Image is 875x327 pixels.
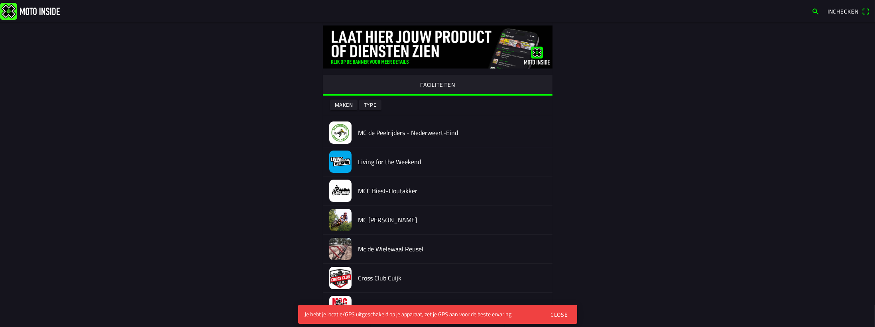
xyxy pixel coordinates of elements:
[358,245,546,253] h2: Mc de Wielewaal Reusel
[329,209,352,231] img: OVnFQxerog5cC59gt7GlBiORcCq4WNUAybko3va6.jpeg
[358,274,546,282] h2: Cross Club Cuijk
[358,216,546,224] h2: MC [PERSON_NAME]
[323,25,553,69] img: gq2TelBLMmpi4fWFHNg00ygdNTGbkoIX0dQjbKR7.jpg
[329,296,352,318] img: sCleOuLcZu0uXzcCJj7MbjlmDPuiK8LwTvsfTPE1.png
[358,129,546,137] h2: MC de Peelrijders - Nederweert-Eind
[808,4,824,18] a: search
[359,100,381,110] ion-button: Type
[323,75,553,96] ion-segment-button: FACILITEITEN
[358,158,546,166] h2: Living for the Weekend
[329,267,352,289] img: vKiD6aWk1KGCV7kxOazT7ShHwSDtaq6zenDXxJPe.jpeg
[358,304,546,311] h2: M A C L I E R O P
[358,187,546,195] h2: MCC Biest-Houtakker
[334,102,353,108] ion-text: Maken
[824,4,873,18] a: Incheckenqr scanner
[329,238,352,260] img: YWMvcvOLWY37agttpRZJaAs8ZAiLaNCKac4Ftzsi.jpeg
[329,121,352,144] img: aAdPnaJ0eM91CyR0W3EJwaucQemX36SUl3ujApoD.jpeg
[828,7,859,16] span: Inchecken
[329,180,352,202] img: blYthksgOceLkNu2ej2JKmd89r2Pk2JqgKxchyE3.jpg
[329,151,352,173] img: iSUQscf9i1joESlnIyEiMfogXz7Bc5tjPeDLpnIM.jpeg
